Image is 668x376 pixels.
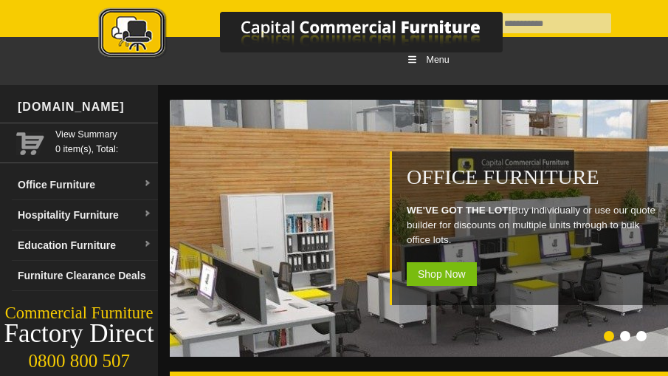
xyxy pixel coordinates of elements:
[604,331,614,341] li: Page dot 1
[143,180,152,188] img: dropdown
[58,7,574,66] a: Capital Commercial Furniture Logo
[12,200,158,230] a: Hospitality Furnituredropdown
[407,166,661,188] h1: Office Furniture
[407,205,512,216] strong: WE'VE GOT THE LOT!
[407,203,661,247] p: Buy individually or use our quote builder for discounts on multiple units through to bulk office ...
[636,331,647,341] li: Page dot 3
[143,240,152,249] img: dropdown
[12,230,158,261] a: Education Furnituredropdown
[620,331,630,341] li: Page dot 2
[12,85,158,129] div: [DOMAIN_NAME]
[58,7,574,61] img: Capital Commercial Furniture Logo
[55,127,152,154] span: 0 item(s), Total:
[12,261,158,291] a: Furniture Clearance Deals
[407,262,477,286] span: Shop Now
[143,210,152,219] img: dropdown
[12,170,158,200] a: Office Furnituredropdown
[55,127,152,142] a: View Summary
